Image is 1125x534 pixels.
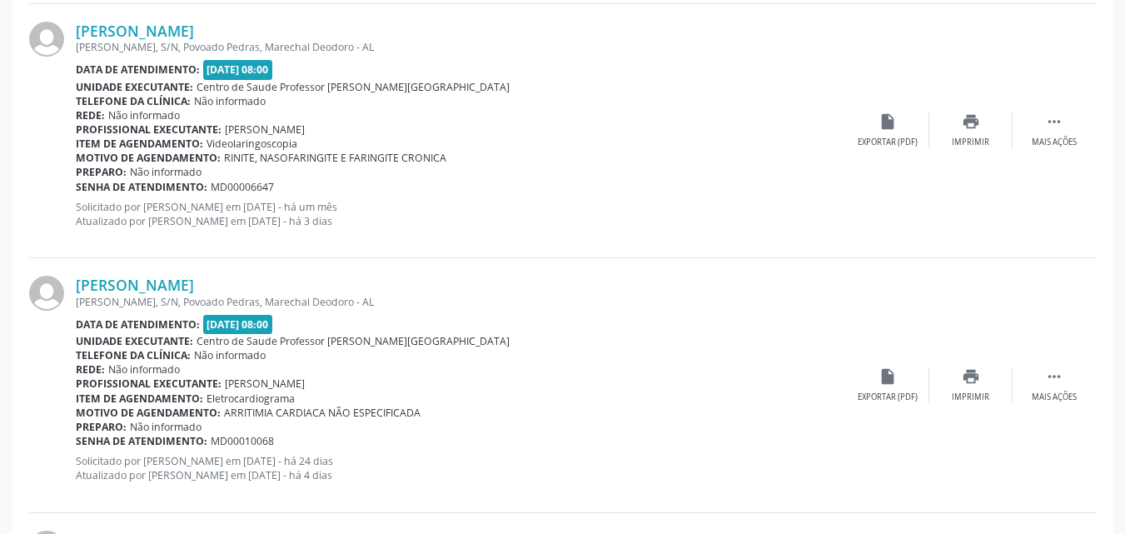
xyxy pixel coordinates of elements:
i:  [1045,112,1063,131]
span: Não informado [130,165,202,179]
span: Não informado [108,362,180,377]
span: ARRITIMIA CARDIACA NÃO ESPECIFICADA [224,406,421,420]
i:  [1045,367,1063,386]
b: Data de atendimento: [76,62,200,77]
i: insert_drive_file [879,112,897,131]
span: Não informado [130,420,202,434]
span: [PERSON_NAME] [225,377,305,391]
span: RINITE, NASOFARINGITE E FARINGITE CRONICA [224,151,446,165]
span: Centro de Saude Professor [PERSON_NAME][GEOGRAPHIC_DATA] [197,334,510,348]
p: Solicitado por [PERSON_NAME] em [DATE] - há 24 dias Atualizado por [PERSON_NAME] em [DATE] - há 4... [76,454,846,482]
b: Motivo de agendamento: [76,151,221,165]
div: Exportar (PDF) [858,392,918,403]
span: [DATE] 08:00 [203,60,273,79]
span: MD00006647 [211,180,274,194]
b: Data de atendimento: [76,317,200,332]
div: [PERSON_NAME], S/N, Povoado Pedras, Marechal Deodoro - AL [76,295,846,309]
b: Unidade executante: [76,334,193,348]
b: Telefone da clínica: [76,348,191,362]
span: Eletrocardiograma [207,392,295,406]
i: insert_drive_file [879,367,897,386]
img: img [29,276,64,311]
div: Imprimir [952,392,989,403]
b: Profissional executante: [76,122,222,137]
p: Solicitado por [PERSON_NAME] em [DATE] - há um mês Atualizado por [PERSON_NAME] em [DATE] - há 3 ... [76,200,846,228]
div: Exportar (PDF) [858,137,918,148]
div: Mais ações [1032,137,1077,148]
b: Unidade executante: [76,80,193,94]
b: Senha de atendimento: [76,434,207,448]
b: Preparo: [76,420,127,434]
span: Não informado [194,348,266,362]
span: MD00010068 [211,434,274,448]
i: print [962,367,980,386]
div: Imprimir [952,137,989,148]
span: Videolaringoscopia [207,137,297,151]
b: Profissional executante: [76,377,222,391]
div: [PERSON_NAME], S/N, Povoado Pedras, Marechal Deodoro - AL [76,40,846,54]
span: Não informado [108,108,180,122]
b: Item de agendamento: [76,137,203,151]
a: [PERSON_NAME] [76,276,194,294]
img: img [29,22,64,57]
b: Motivo de agendamento: [76,406,221,420]
b: Preparo: [76,165,127,179]
span: [PERSON_NAME] [225,122,305,137]
span: Centro de Saude Professor [PERSON_NAME][GEOGRAPHIC_DATA] [197,80,510,94]
div: Mais ações [1032,392,1077,403]
a: [PERSON_NAME] [76,22,194,40]
b: Senha de atendimento: [76,180,207,194]
span: [DATE] 08:00 [203,315,273,334]
b: Rede: [76,362,105,377]
b: Item de agendamento: [76,392,203,406]
b: Telefone da clínica: [76,94,191,108]
b: Rede: [76,108,105,122]
i: print [962,112,980,131]
span: Não informado [194,94,266,108]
